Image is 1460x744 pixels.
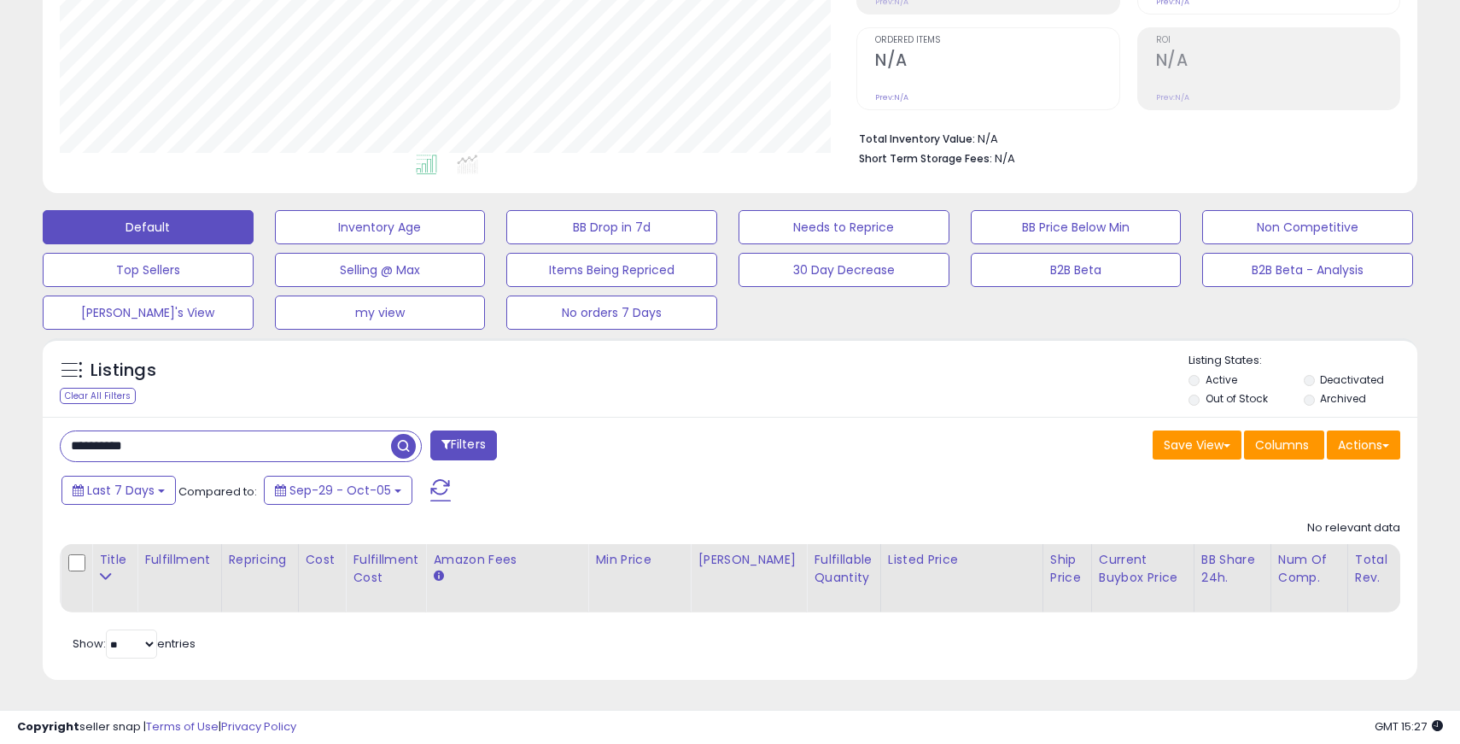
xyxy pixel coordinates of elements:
[888,551,1036,569] div: Listed Price
[1375,718,1443,735] span: 2025-10-14 15:27 GMT
[146,718,219,735] a: Terms of Use
[1206,372,1237,387] label: Active
[971,210,1182,244] button: BB Price Below Min
[1278,551,1340,587] div: Num of Comp.
[739,210,949,244] button: Needs to Reprice
[43,296,254,330] button: [PERSON_NAME]'s View
[430,431,497,460] button: Filters
[1244,431,1324,460] button: Columns
[1206,391,1268,406] label: Out of Stock
[43,210,254,244] button: Default
[43,253,254,287] button: Top Sellers
[1156,50,1399,73] h2: N/A
[875,50,1118,73] h2: N/A
[859,132,975,146] b: Total Inventory Value:
[1188,353,1416,369] p: Listing States:
[859,151,992,166] b: Short Term Storage Fees:
[221,718,296,735] a: Privacy Policy
[1156,36,1399,45] span: ROI
[1320,391,1366,406] label: Archived
[353,551,418,587] div: Fulfillment Cost
[229,551,291,569] div: Repricing
[875,92,908,103] small: Prev: N/A
[60,388,136,404] div: Clear All Filters
[87,482,155,499] span: Last 7 Days
[289,482,391,499] span: Sep-29 - Oct-05
[1320,372,1384,387] label: Deactivated
[739,253,949,287] button: 30 Day Decrease
[1327,431,1400,460] button: Actions
[698,551,799,569] div: [PERSON_NAME]
[875,36,1118,45] span: Ordered Items
[814,551,873,587] div: Fulfillable Quantity
[433,569,443,584] small: Amazon Fees.
[91,359,156,383] h5: Listings
[1355,551,1417,587] div: Total Rev.
[595,551,683,569] div: Min Price
[433,551,581,569] div: Amazon Fees
[275,253,486,287] button: Selling @ Max
[506,253,717,287] button: Items Being Repriced
[1202,253,1413,287] button: B2B Beta - Analysis
[1050,551,1084,587] div: Ship Price
[275,296,486,330] button: my view
[306,551,339,569] div: Cost
[506,210,717,244] button: BB Drop in 7d
[61,476,176,505] button: Last 7 Days
[1202,210,1413,244] button: Non Competitive
[73,636,196,652] span: Show: entries
[17,719,296,735] div: seller snap | |
[99,551,130,569] div: Title
[178,483,257,500] span: Compared to:
[144,551,213,569] div: Fulfillment
[1307,520,1400,536] div: No relevant data
[506,296,717,330] button: No orders 7 Days
[1255,436,1309,454] span: Columns
[1099,551,1187,587] div: Current Buybox Price
[17,718,79,735] strong: Copyright
[859,127,1387,148] li: N/A
[275,210,486,244] button: Inventory Age
[264,476,412,505] button: Sep-29 - Oct-05
[971,253,1182,287] button: B2B Beta
[995,150,1015,167] span: N/A
[1201,551,1264,587] div: BB Share 24h.
[1156,92,1189,103] small: Prev: N/A
[1153,431,1241,460] button: Save View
